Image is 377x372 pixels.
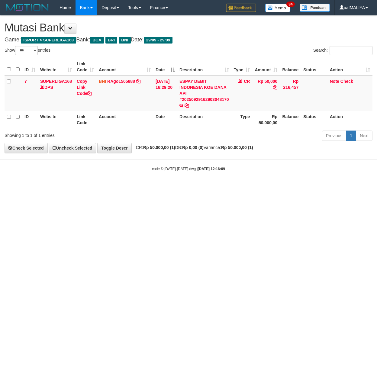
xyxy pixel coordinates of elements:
[182,145,204,150] strong: Rp 0,00 (0)
[74,58,96,76] th: Link Code: activate to sort column ascending
[330,79,339,84] a: Note
[107,79,135,84] a: RAgo1505888
[96,58,153,76] th: Account: activate to sort column ascending
[301,58,327,76] th: Status
[300,4,330,12] img: panduan.png
[136,79,140,84] a: Copy RAgo1505888 to clipboard
[286,2,295,7] span: 34
[38,111,74,128] th: Website
[231,58,253,76] th: Type: activate to sort column ascending
[177,58,231,76] th: Description: activate to sort column ascending
[5,3,50,12] img: MOTION_logo.png
[179,79,229,102] a: ESPAY DEBIT INDONESIA KOE DANA API #20250929162903048170
[96,111,153,128] th: Account
[5,37,372,43] h4: Game: Bank: Date:
[15,46,38,55] select: Showentries
[5,22,372,34] h1: Mutasi Bank
[5,143,48,153] a: Check Selected
[252,58,280,76] th: Amount: activate to sort column ascending
[231,111,253,128] th: Type
[99,79,106,84] span: BNI
[177,111,231,128] th: Description
[226,4,256,12] img: Feedback.jpg
[280,76,301,111] td: Rp 216,457
[77,79,92,96] a: Copy Link Code
[38,58,74,76] th: Website: activate to sort column ascending
[280,111,301,128] th: Balance
[356,131,372,141] a: Next
[153,76,177,111] td: [DATE] 16:29:20
[38,76,74,111] td: DPS
[144,37,173,44] span: 29/09 - 29/09
[133,145,253,150] span: CR: DB: Variance:
[90,37,104,44] span: BCA
[24,79,27,84] span: 7
[301,111,327,128] th: Status
[185,103,189,108] a: Copy ESPAY DEBIT INDONESIA KOE DANA API #20250929162903048170 to clipboard
[265,4,291,12] img: Button%20Memo.svg
[346,131,356,141] a: 1
[322,131,346,141] a: Previous
[198,167,225,171] strong: [DATE] 12:16:09
[327,58,372,76] th: Action: activate to sort column ascending
[21,37,76,44] span: ISPORT > SUPERLIGA168
[153,111,177,128] th: Date
[105,37,117,44] span: BRI
[252,76,280,111] td: Rp 50,000
[5,130,153,138] div: Showing 1 to 1 of 1 entries
[340,79,353,84] a: Check
[40,79,72,84] a: SUPERLIGA168
[280,58,301,76] th: Balance
[74,111,96,128] th: Link Code
[153,58,177,76] th: Date: activate to sort column descending
[22,111,38,128] th: ID
[143,145,175,150] strong: Rp 50.000,00 (1)
[49,143,96,153] a: Uncheck Selected
[327,111,372,128] th: Action
[152,167,225,171] small: code © [DATE]-[DATE] dwg |
[313,46,372,55] label: Search:
[221,145,253,150] strong: Rp 50.000,00 (1)
[252,111,280,128] th: Rp 50.000,00
[22,58,38,76] th: ID: activate to sort column ascending
[97,143,132,153] a: Toggle Descr
[330,46,372,55] input: Search:
[119,37,130,44] span: BNI
[273,85,277,90] a: Copy Rp 50,000 to clipboard
[244,79,250,84] span: CR
[5,46,50,55] label: Show entries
